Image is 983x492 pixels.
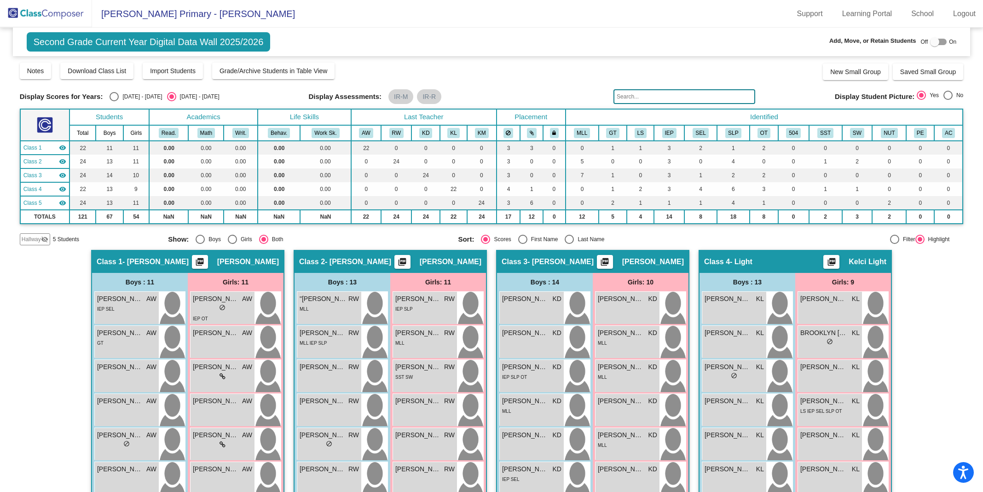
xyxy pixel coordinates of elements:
[440,155,467,168] td: 0
[725,128,741,138] button: SLP
[417,89,441,104] mat-chip: IR-R
[440,168,467,182] td: 0
[192,255,208,269] button: Print Students Details
[237,235,252,243] div: Girls
[627,210,654,224] td: 4
[467,168,497,182] td: 0
[20,210,69,224] td: TOTALS
[829,36,916,46] span: Add, Move, or Retain Students
[351,109,497,125] th: Last Teacher
[96,168,123,182] td: 14
[790,6,830,21] a: Support
[566,125,599,141] th: Multi Language Learner
[27,67,44,75] span: Notes
[381,196,412,210] td: 0
[684,155,717,168] td: 0
[872,196,906,210] td: 2
[949,38,956,46] span: On
[188,168,224,182] td: 0.00
[566,196,599,210] td: 0
[258,155,300,168] td: 0.00
[520,125,543,141] th: Keep with students
[23,171,42,179] span: Class 3
[212,63,335,79] button: Grade/Archive Students in Table View
[842,168,873,182] td: 0
[381,168,412,182] td: 0
[654,125,684,141] th: Reading-Writing-Math IEP
[419,128,432,138] button: KD
[684,168,717,182] td: 1
[684,196,717,210] td: 1
[717,141,750,155] td: 1
[934,155,963,168] td: 0
[627,182,654,196] td: 2
[96,210,123,224] td: 67
[20,182,69,196] td: Kelci Light - Light
[809,196,842,210] td: 0
[22,235,41,243] span: Hallway
[308,93,382,101] span: Display Assessments:
[381,125,412,141] th: Robin Wenderski
[599,168,627,182] td: 1
[467,125,497,141] th: Ken Mundy
[123,196,149,210] td: 11
[388,89,413,104] mat-chip: IR-M
[599,257,610,270] mat-icon: picture_as_pdf
[899,235,915,243] div: Filter
[750,141,778,155] td: 2
[934,168,963,182] td: 0
[467,196,497,210] td: 24
[440,141,467,155] td: 0
[467,210,497,224] td: 24
[574,235,604,243] div: Last Name
[59,158,66,165] mat-icon: visibility
[906,210,934,224] td: 0
[881,128,897,138] button: NUT
[757,128,770,138] button: OT
[717,182,750,196] td: 6
[381,210,412,224] td: 24
[149,155,188,168] td: 0.00
[809,210,842,224] td: 2
[123,155,149,168] td: 11
[809,125,842,141] th: SST Referral
[168,235,451,244] mat-radio-group: Select an option
[497,182,520,196] td: 4
[842,210,873,224] td: 3
[842,182,873,196] td: 1
[300,210,351,224] td: NaN
[543,141,565,155] td: 0
[543,210,565,224] td: 0
[96,125,123,141] th: Boys
[717,210,750,224] td: 18
[786,128,801,138] button: 504
[23,185,42,193] span: Class 4
[149,196,188,210] td: 0.00
[224,155,258,168] td: 0.00
[906,155,934,168] td: 0
[904,6,941,21] a: School
[566,168,599,182] td: 7
[92,6,295,21] span: [PERSON_NAME] Primary - [PERSON_NAME]
[926,91,939,99] div: Yes
[566,109,963,125] th: Identified
[149,182,188,196] td: 0.00
[627,168,654,182] td: 0
[397,257,408,270] mat-icon: picture_as_pdf
[467,141,497,155] td: 0
[188,141,224,155] td: 0.00
[850,128,864,138] button: SW
[872,155,906,168] td: 0
[654,210,684,224] td: 14
[872,125,906,141] th: Nut Allergy
[872,168,906,182] td: 0
[946,6,983,21] a: Logout
[490,235,511,243] div: Scores
[778,141,809,155] td: 0
[906,125,934,141] th: Parental Engagement
[69,168,96,182] td: 24
[23,144,42,152] span: Class 1
[69,196,96,210] td: 24
[258,168,300,182] td: 0.00
[411,125,440,141] th: Krista Deming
